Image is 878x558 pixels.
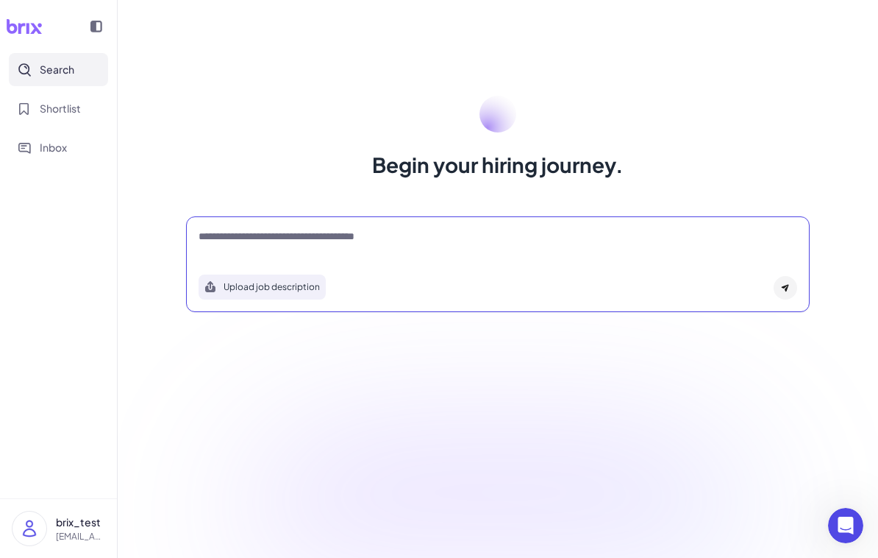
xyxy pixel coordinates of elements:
span: Inbox [40,140,67,155]
button: Search [9,53,108,86]
button: Shortlist [9,92,108,125]
h1: Begin your hiring journey. [372,150,624,180]
span: Search [40,62,74,77]
img: user_logo.png [13,512,46,545]
span: Shortlist [40,101,81,116]
iframe: Intercom live chat [828,508,863,543]
p: brix_test [56,515,105,530]
p: [EMAIL_ADDRESS][DOMAIN_NAME] [56,530,105,543]
button: Inbox [9,131,108,164]
button: Search using job description [199,275,326,300]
